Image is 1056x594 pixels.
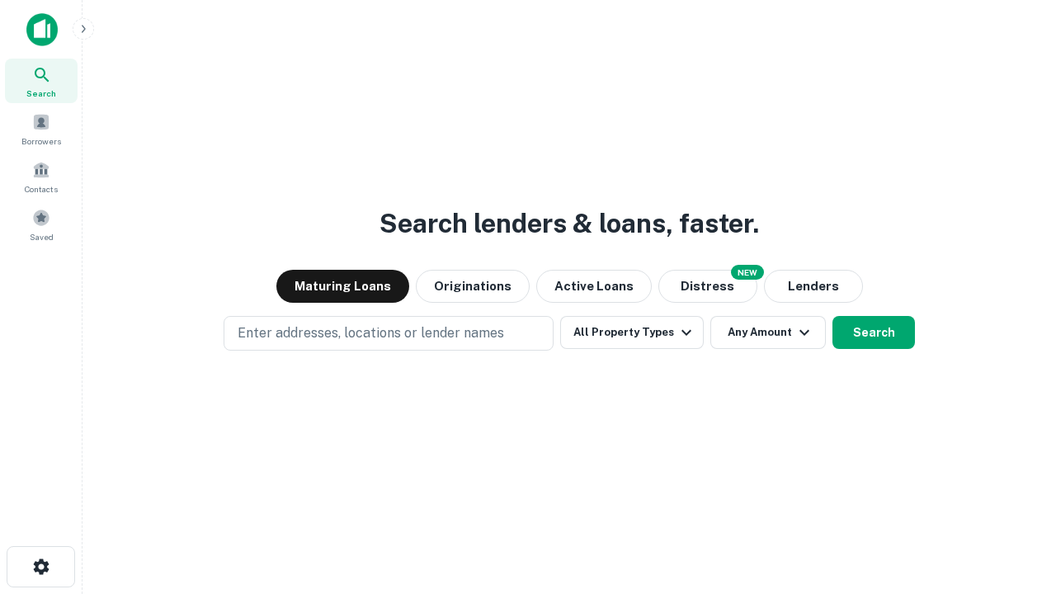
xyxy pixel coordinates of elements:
[832,316,915,349] button: Search
[973,462,1056,541] iframe: Chat Widget
[26,87,56,100] span: Search
[276,270,409,303] button: Maturing Loans
[764,270,863,303] button: Lenders
[658,270,757,303] button: Search distressed loans with lien and other non-mortgage details.
[224,316,554,351] button: Enter addresses, locations or lender names
[238,323,504,343] p: Enter addresses, locations or lender names
[26,13,58,46] img: capitalize-icon.png
[560,316,704,349] button: All Property Types
[5,106,78,151] a: Borrowers
[379,204,759,243] h3: Search lenders & loans, faster.
[21,134,61,148] span: Borrowers
[5,59,78,103] a: Search
[5,202,78,247] a: Saved
[25,182,58,196] span: Contacts
[731,265,764,280] div: NEW
[416,270,530,303] button: Originations
[30,230,54,243] span: Saved
[710,316,826,349] button: Any Amount
[5,154,78,199] a: Contacts
[536,270,652,303] button: Active Loans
